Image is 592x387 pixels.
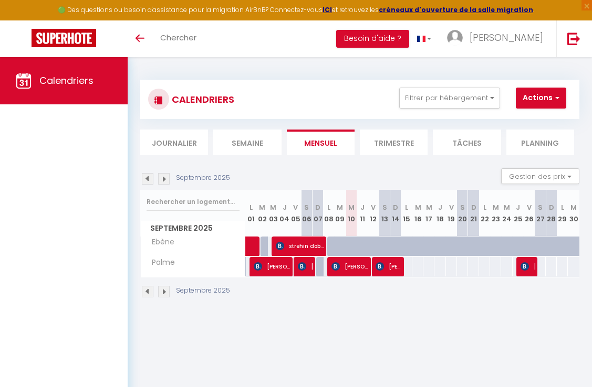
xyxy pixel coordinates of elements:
th: 02 [257,190,268,236]
th: 04 [279,190,290,236]
abbr: S [382,202,387,212]
li: Planning [506,130,574,155]
abbr: L [483,202,486,212]
h3: CALENDRIERS [169,88,234,111]
th: 07 [313,190,324,236]
th: 11 [357,190,368,236]
abbr: M [270,202,276,212]
th: 20 [457,190,468,236]
a: Chercher [152,20,204,57]
th: 23 [490,190,501,236]
th: 15 [401,190,412,236]
span: Ebène [142,236,182,248]
abbr: D [549,202,554,212]
button: Actions [516,88,566,109]
th: 03 [268,190,279,236]
th: 13 [379,190,390,236]
abbr: J [516,202,520,212]
th: 05 [290,190,301,236]
abbr: J [360,202,365,212]
li: Mensuel [287,130,355,155]
span: strehin dobromir [276,236,324,256]
a: ... [PERSON_NAME] [439,20,556,57]
button: Filtrer par hébergement [399,88,500,109]
a: ICI [323,5,332,14]
abbr: V [371,202,376,212]
span: Palme [142,257,182,268]
abbr: L [405,202,408,212]
th: 14 [390,190,401,236]
img: ... [447,30,463,46]
span: [PERSON_NAME] [376,256,401,276]
abbr: D [393,202,398,212]
th: 30 [568,190,579,236]
abbr: S [304,202,309,212]
th: 25 [513,190,524,236]
abbr: M [570,202,577,212]
abbr: L [327,202,330,212]
abbr: L [561,202,564,212]
span: [PERSON_NAME] [470,31,543,44]
th: 06 [301,190,312,236]
th: 21 [468,190,479,236]
li: Journalier [140,130,208,155]
li: Semaine [213,130,281,155]
span: Chercher [160,32,196,43]
th: 28 [546,190,557,236]
li: Trimestre [360,130,428,155]
img: logout [567,32,580,45]
abbr: M [415,202,421,212]
p: Septembre 2025 [176,286,230,296]
th: 22 [479,190,490,236]
abbr: V [293,202,298,212]
abbr: M [493,202,499,212]
abbr: M [259,202,265,212]
input: Rechercher un logement... [147,192,240,211]
th: 18 [434,190,445,236]
span: Septembre 2025 [141,221,245,236]
abbr: M [426,202,432,212]
th: 19 [446,190,457,236]
span: [PERSON_NAME] [521,256,535,276]
th: 09 [335,190,346,236]
abbr: J [283,202,287,212]
span: [PERSON_NAME] [298,256,313,276]
abbr: M [504,202,510,212]
abbr: S [538,202,543,212]
th: 24 [501,190,512,236]
abbr: L [250,202,253,212]
button: Besoin d'aide ? [336,30,409,48]
span: [PERSON_NAME] and [PERSON_NAME] [331,256,368,276]
th: 12 [368,190,379,236]
abbr: V [527,202,532,212]
abbr: J [438,202,442,212]
abbr: S [460,202,465,212]
abbr: V [449,202,454,212]
button: Gestion des prix [501,168,579,184]
a: créneaux d'ouverture de la salle migration [379,5,533,14]
abbr: D [471,202,476,212]
th: 16 [412,190,423,236]
p: Septembre 2025 [176,173,230,183]
abbr: M [348,202,355,212]
th: 29 [557,190,568,236]
span: [PERSON_NAME] [254,256,290,276]
abbr: D [315,202,320,212]
th: 08 [324,190,335,236]
th: 17 [423,190,434,236]
abbr: M [337,202,343,212]
span: Calendriers [39,74,94,87]
th: 10 [346,190,357,236]
img: Super Booking [32,29,96,47]
th: 01 [246,190,257,236]
th: 27 [535,190,546,236]
li: Tâches [433,130,501,155]
th: 26 [524,190,535,236]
